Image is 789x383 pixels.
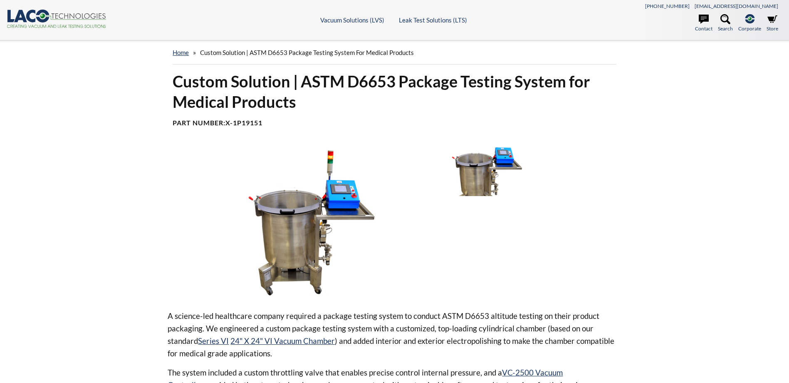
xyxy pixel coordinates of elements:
a: Series VI [198,336,229,346]
a: 24" X 24" VI Vacuum Chamber [230,336,335,346]
a: Search [718,14,733,32]
b: X-1P19151 [225,119,262,127]
a: Contact [695,14,712,32]
p: A science-led healthcare company required a package testing system to conduct ASTM D6653 altitude... [168,310,621,360]
img: Close-up of Cylindrical Package Testing System for Medical Products [440,147,527,196]
span: Custom Solution | ASTM D6653 Package Testing System for Medical Products [200,49,414,56]
a: home [173,49,189,56]
a: [EMAIL_ADDRESS][DOMAIN_NAME] [695,3,778,9]
a: Store [767,14,778,32]
h1: Custom Solution | ASTM D6653 Package Testing System for Medical Products [173,71,616,112]
img: Full view of Cylindrical Package Testing System for Medical Products [168,147,433,296]
a: Leak Test Solutions (LTS) [399,16,467,24]
div: » [173,41,616,65]
a: Vacuum Solutions (LVS) [320,16,384,24]
span: Corporate [738,25,761,32]
h4: Part Number: [173,119,616,127]
a: [PHONE_NUMBER] [645,3,690,9]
